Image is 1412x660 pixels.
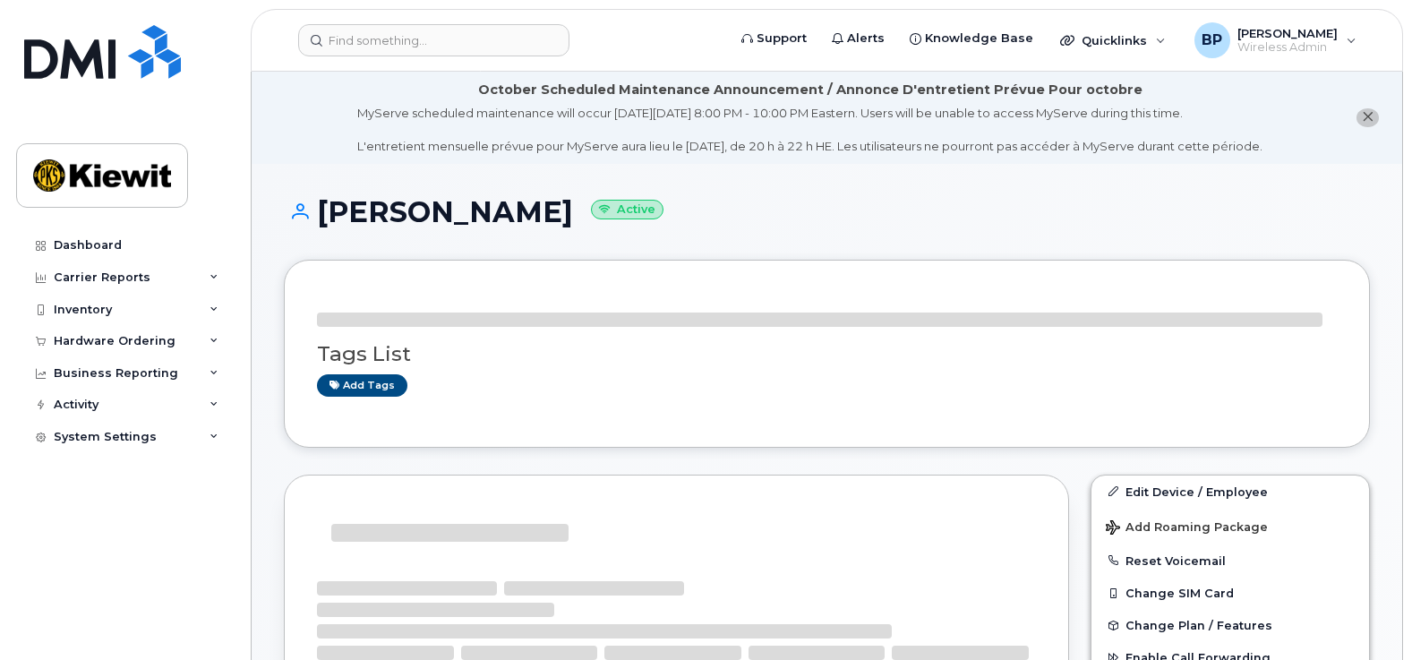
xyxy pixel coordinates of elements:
[284,196,1370,227] h1: [PERSON_NAME]
[317,374,407,397] a: Add tags
[1125,619,1272,632] span: Change Plan / Features
[357,105,1262,155] div: MyServe scheduled maintenance will occur [DATE][DATE] 8:00 PM - 10:00 PM Eastern. Users will be u...
[1106,520,1268,537] span: Add Roaming Package
[1091,476,1369,508] a: Edit Device / Employee
[1091,508,1369,544] button: Add Roaming Package
[591,200,663,220] small: Active
[317,343,1337,365] h3: Tags List
[1356,108,1379,127] button: close notification
[478,81,1142,99] div: October Scheduled Maintenance Announcement / Annonce D'entretient Prévue Pour octobre
[1091,577,1369,609] button: Change SIM Card
[1091,544,1369,577] button: Reset Voicemail
[1091,609,1369,641] button: Change Plan / Features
